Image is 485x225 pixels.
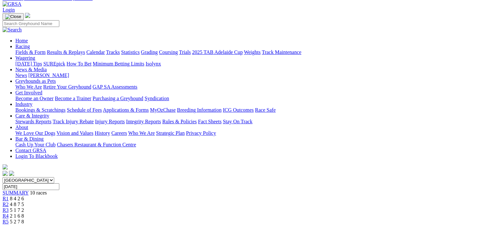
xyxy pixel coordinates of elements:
[67,107,102,113] a: Schedule of Fees
[15,96,54,101] a: Become an Owner
[15,125,28,130] a: About
[15,73,27,78] a: News
[95,130,110,136] a: History
[10,196,24,201] span: 8 4 2 6
[15,44,30,49] a: Racing
[15,61,482,67] div: Wagering
[186,130,216,136] a: Privacy Policy
[244,49,261,55] a: Weights
[3,213,9,219] a: R4
[15,73,482,78] div: News & Media
[192,49,243,55] a: 2025 TAB Adelaide Cup
[10,219,24,224] span: 5 2 7 8
[3,171,8,176] img: facebook.svg
[15,78,56,84] a: Greyhounds as Pets
[56,130,93,136] a: Vision and Values
[15,142,55,147] a: Cash Up Your Club
[156,130,185,136] a: Strategic Plan
[15,107,65,113] a: Bookings & Scratchings
[146,61,161,66] a: Isolynx
[43,61,65,66] a: SUREpick
[93,84,138,90] a: GAP SA Assessments
[5,14,21,19] img: Close
[15,130,55,136] a: We Love Our Dogs
[126,119,161,124] a: Integrity Reports
[255,107,275,113] a: Race Safe
[10,213,24,219] span: 2 1 6 8
[15,130,482,136] div: About
[141,49,158,55] a: Grading
[15,96,482,101] div: Get Involved
[93,61,144,66] a: Minimum Betting Limits
[179,49,191,55] a: Trials
[25,13,30,18] img: logo-grsa-white.png
[15,61,42,66] a: [DATE] Tips
[43,84,91,90] a: Retire Your Greyhound
[3,27,22,33] img: Search
[15,84,482,90] div: Greyhounds as Pets
[15,84,42,90] a: Who We Are
[128,130,155,136] a: Who We Are
[93,96,143,101] a: Purchasing a Greyhound
[223,119,252,124] a: Stay On Track
[67,61,92,66] a: How To Bet
[15,67,47,72] a: News & Media
[28,73,69,78] a: [PERSON_NAME]
[3,7,15,13] a: Login
[262,49,301,55] a: Track Maintenance
[106,49,120,55] a: Tracks
[57,142,136,147] a: Chasers Restaurant & Function Centre
[10,202,24,207] span: 4 8 7 5
[111,130,127,136] a: Careers
[15,55,35,61] a: Wagering
[47,49,85,55] a: Results & Replays
[145,96,169,101] a: Syndication
[53,119,94,124] a: Track Injury Rebate
[86,49,105,55] a: Calendar
[159,49,178,55] a: Coursing
[3,20,59,27] input: Search
[3,164,8,169] img: logo-grsa-white.png
[223,107,254,113] a: ICG Outcomes
[3,196,9,201] a: R1
[15,90,42,95] a: Get Involved
[15,101,32,107] a: Industry
[3,207,9,213] a: R3
[121,49,140,55] a: Statistics
[15,49,46,55] a: Fields & Form
[162,119,197,124] a: Rules & Policies
[150,107,176,113] a: MyOzChase
[3,1,21,7] img: GRSA
[9,171,14,176] img: twitter.svg
[3,202,9,207] a: R2
[3,190,29,195] a: SUMMARY
[15,119,51,124] a: Stewards Reports
[15,148,46,153] a: Contact GRSA
[15,136,44,142] a: Bar & Dining
[55,96,91,101] a: Become a Trainer
[15,142,482,148] div: Bar & Dining
[15,119,482,125] div: Care & Integrity
[15,113,49,118] a: Care & Integrity
[15,49,482,55] div: Racing
[15,153,58,159] a: Login To Blackbook
[15,107,482,113] div: Industry
[10,207,24,213] span: 5 1 7 2
[103,107,149,113] a: Applications & Forms
[3,219,9,224] a: R5
[198,119,222,124] a: Fact Sheets
[3,183,59,190] input: Select date
[95,119,125,124] a: Injury Reports
[177,107,222,113] a: Breeding Information
[3,13,24,20] button: Toggle navigation
[30,190,47,195] span: 10 races
[15,38,28,43] a: Home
